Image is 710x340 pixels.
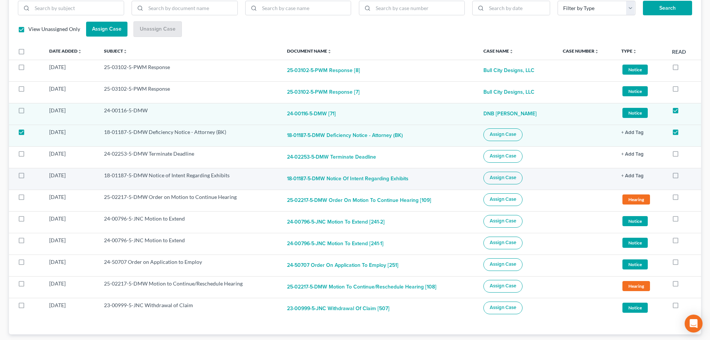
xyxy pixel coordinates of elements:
button: Search [643,1,692,16]
button: Assign Case [483,172,523,184]
span: Assign Case [490,240,516,246]
span: Notice [622,238,648,248]
td: [DATE] [43,211,98,233]
span: Assign Case [490,305,516,311]
span: Notice [622,65,648,75]
a: Typeunfold_more [621,48,637,54]
i: unfold_more [78,49,82,54]
button: 24-00796-5-JNC Motion to Extend [241-2] [287,215,385,230]
button: 25-03102-5-PWM Response [8] [287,63,360,78]
span: Hearing [622,281,650,291]
td: [DATE] [43,190,98,211]
td: 25-03102-5-PWM Response [98,81,281,103]
button: 25-02217-5-DMW Order on Motion to Continue Hearing [109] [287,193,431,208]
input: Search by date [486,1,550,15]
i: unfold_more [632,49,637,54]
a: Bull City Designs, LLC [483,85,534,100]
span: Hearing [622,194,650,205]
button: Assign Case [86,22,127,37]
td: 24-00796-5-JNC Motion to Extend [98,211,281,233]
button: 25-02217-5-DMW Motion to Continue/Reschedule Hearing [108] [287,280,436,295]
a: Notice [621,215,660,227]
td: 24-50707 Order on Application to Employ [98,255,281,276]
input: Search by subject [32,1,124,15]
span: View Unassigned Only [28,26,80,32]
td: [DATE] [43,276,98,298]
td: [DATE] [43,255,98,276]
input: Search by document name [146,1,237,15]
td: [DATE] [43,146,98,168]
i: unfold_more [594,49,599,54]
a: Hearing [621,193,660,206]
td: [DATE] [43,168,98,190]
a: DNB [PERSON_NAME] [483,107,537,122]
a: Notice [621,63,660,76]
td: 18-01187-5-DMW Deficiency Notice - Attorney (BK) [98,125,281,146]
button: Assign Case [483,215,523,228]
button: Assign Case [483,237,523,249]
a: Notice [621,85,660,97]
a: Notice [621,258,660,271]
span: Assign Case [490,283,516,289]
button: 18-01187-5-DMW Notice of Intent Regarding Exhibits [287,172,408,187]
button: + Add Tag [621,174,644,178]
a: + Add Tag [621,128,660,136]
button: 24-02253-5-DMW Terminate Deadline [287,150,376,165]
td: 24-00116-5-DMW [98,103,281,125]
a: Subjectunfold_more [104,48,127,54]
span: Notice [622,86,648,96]
button: 24-00116-5-DMW [71] [287,107,336,122]
a: Notice [621,237,660,249]
span: Assign Case [490,131,516,137]
input: Search by case name [259,1,351,15]
a: Case Numberunfold_more [563,48,599,54]
td: 24-02253-5-DMW Terminate Deadline [98,146,281,168]
span: Assign Case [490,175,516,181]
a: + Add Tag [621,150,660,157]
button: 25-03102-5-PWM Response [7] [287,85,360,100]
button: Assign Case [483,302,523,314]
span: Notice [622,108,648,118]
button: Assign Case [483,128,523,141]
button: + Add Tag [621,152,644,157]
td: 25-02217-5-DMW Motion to Continue/Reschedule Hearing [98,276,281,298]
a: + Add Tag [621,172,660,179]
td: 25-02217-5-DMW Order on Motion to Continue Hearing [98,190,281,211]
td: 23-00999-5-JNC Withdrawal of Claim [98,298,281,319]
i: unfold_more [327,49,332,54]
td: 18-01187-5-DMW Notice of Intent Regarding Exhibits [98,168,281,190]
td: [DATE] [43,81,98,103]
button: + Add Tag [621,130,644,135]
td: [DATE] [43,298,98,319]
a: Hearing [621,280,660,292]
button: Assign Case [483,150,523,163]
span: Notice [622,303,648,313]
td: [DATE] [43,60,98,81]
a: Date Addedunfold_more [49,48,82,54]
span: Assign Case [92,26,122,32]
span: Notice [622,259,648,269]
td: [DATE] [43,125,98,146]
span: Assign Case [490,196,516,202]
button: 24-50707 Order on Application to Employ [251] [287,258,398,273]
a: Document Nameunfold_more [287,48,332,54]
button: 23-00999-5-JNC Withdrawal of Claim [507] [287,302,389,316]
td: [DATE] [43,103,98,125]
a: Bull City Designs, LLC [483,63,534,78]
button: Assign Case [483,258,523,271]
td: [DATE] [43,233,98,255]
i: unfold_more [509,49,514,54]
a: Case Nameunfold_more [483,48,514,54]
td: 24-00796-5-JNC Motion to Extend [98,233,281,255]
a: Notice [621,107,660,119]
button: 18-01187-5-DMW Deficiency Notice - Attorney (BK) [287,128,403,143]
div: Open Intercom Messenger [685,315,703,333]
span: Notice [622,216,648,226]
i: unfold_more [123,49,127,54]
span: Assign Case [490,261,516,267]
button: 24-00796-5-JNC Motion to Extend [241-1] [287,237,384,252]
button: Assign Case [483,193,523,206]
button: Assign Case [483,280,523,293]
span: Assign Case [490,153,516,159]
input: Search by case number [373,1,465,15]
